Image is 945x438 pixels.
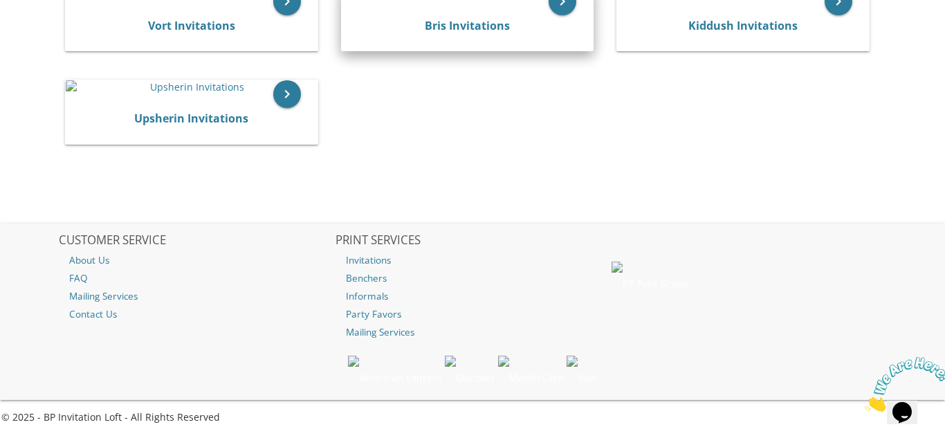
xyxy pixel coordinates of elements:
img: MasterCard [498,356,564,400]
a: Invitations [336,251,610,269]
a: Upsherin Invitations [134,111,248,126]
a: Vort Invitations [148,18,235,33]
img: Visa [567,356,596,400]
a: About Us [59,251,333,269]
img: American Express [348,356,442,400]
h2: CUSTOMER SERVICE [59,234,333,248]
a: FAQ [59,269,333,287]
a: Benchers [336,269,610,287]
img: Chat attention grabber [6,6,91,60]
a: Bris Invitations [425,18,510,33]
a: Mailing Services [336,323,610,341]
a: Kiddush Invitations [688,18,798,33]
iframe: chat widget [859,352,945,417]
a: keyboard_arrow_right [273,80,301,108]
img: Discover [445,356,495,400]
a: Informals [336,287,610,305]
img: BP Print Group [612,262,688,306]
a: Contact Us [59,305,333,323]
a: Mailing Services [59,287,333,305]
h2: PRINT SERVICES [336,234,610,248]
a: Party Favors [336,305,610,323]
img: Upsherin Invitations [66,80,318,94]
